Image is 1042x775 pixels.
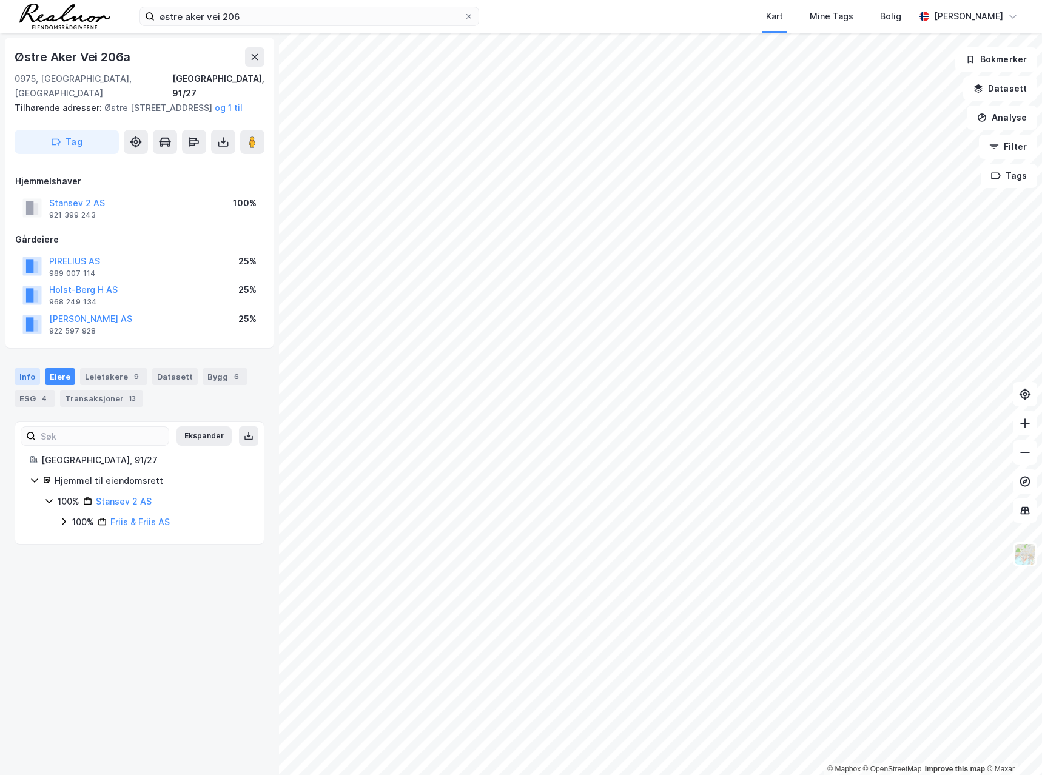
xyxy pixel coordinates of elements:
[15,47,133,67] div: Østre Aker Vei 206a
[981,164,1037,188] button: Tags
[15,102,104,113] span: Tilhørende adresser:
[19,4,110,29] img: realnor-logo.934646d98de889bb5806.png
[72,515,94,529] div: 100%
[979,135,1037,159] button: Filter
[963,76,1037,101] button: Datasett
[15,390,55,407] div: ESG
[80,368,147,385] div: Leietakere
[15,232,264,247] div: Gårdeiere
[810,9,853,24] div: Mine Tags
[110,517,170,527] a: Friis & Friis AS
[766,9,783,24] div: Kart
[152,368,198,385] div: Datasett
[15,101,255,115] div: Østre [STREET_ADDRESS]
[55,474,249,488] div: Hjemmel til eiendomsrett
[925,765,985,773] a: Improve this map
[863,765,922,773] a: OpenStreetMap
[203,368,247,385] div: Bygg
[238,283,257,297] div: 25%
[49,269,96,278] div: 989 007 114
[45,368,75,385] div: Eiere
[233,196,257,210] div: 100%
[36,427,169,445] input: Søk
[155,7,464,25] input: Søk på adresse, matrikkel, gårdeiere, leietakere eller personer
[238,254,257,269] div: 25%
[130,371,143,383] div: 9
[49,326,96,336] div: 922 597 928
[981,717,1042,775] iframe: Chat Widget
[1013,543,1037,566] img: Z
[15,368,40,385] div: Info
[126,392,138,404] div: 13
[49,210,96,220] div: 921 399 243
[172,72,264,101] div: [GEOGRAPHIC_DATA], 91/27
[41,453,249,468] div: [GEOGRAPHIC_DATA], 91/27
[96,496,152,506] a: Stansev 2 AS
[38,392,50,404] div: 4
[827,765,861,773] a: Mapbox
[58,494,79,509] div: 100%
[15,72,172,101] div: 0975, [GEOGRAPHIC_DATA], [GEOGRAPHIC_DATA]
[934,9,1003,24] div: [PERSON_NAME]
[60,390,143,407] div: Transaksjoner
[880,9,901,24] div: Bolig
[955,47,1037,72] button: Bokmerker
[176,426,232,446] button: Ekspander
[49,297,97,307] div: 968 249 134
[15,130,119,154] button: Tag
[230,371,243,383] div: 6
[15,174,264,189] div: Hjemmelshaver
[238,312,257,326] div: 25%
[967,106,1037,130] button: Analyse
[981,717,1042,775] div: Kontrollprogram for chat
